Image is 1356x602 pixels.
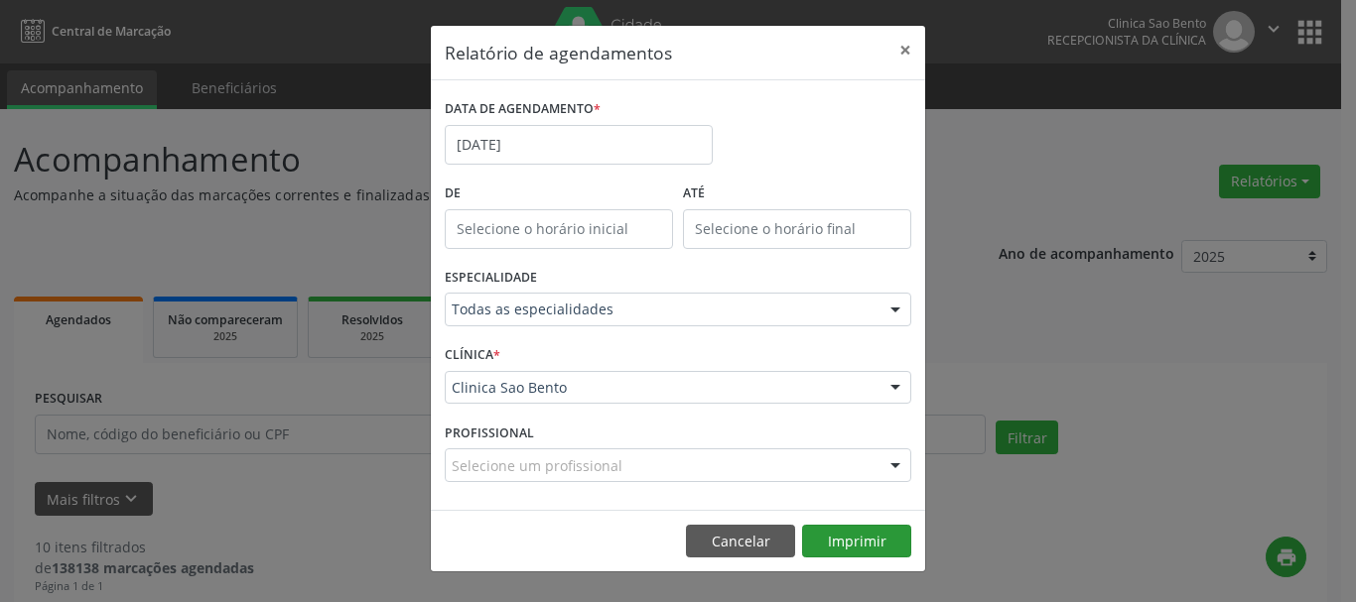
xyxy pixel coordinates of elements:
[686,525,795,558] button: Cancelar
[445,209,673,249] input: Selecione o horário inicial
[683,179,911,209] label: ATÉ
[445,125,713,165] input: Selecione uma data ou intervalo
[452,455,622,476] span: Selecione um profissional
[683,209,911,249] input: Selecione o horário final
[452,300,871,319] span: Todas as especialidades
[445,179,673,209] label: De
[885,26,925,74] button: Close
[445,263,537,294] label: ESPECIALIDADE
[445,340,500,371] label: CLÍNICA
[445,418,534,448] label: PROFISSIONAL
[445,40,672,65] h5: Relatório de agendamentos
[802,525,911,558] button: Imprimir
[452,378,871,398] span: Clinica Sao Bento
[445,94,601,125] label: DATA DE AGENDAMENTO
